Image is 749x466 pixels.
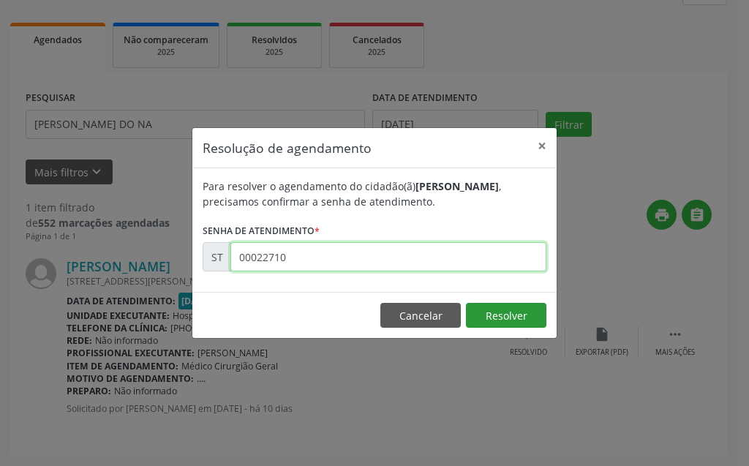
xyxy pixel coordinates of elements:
div: ST [203,242,231,271]
h5: Resolução de agendamento [203,138,372,157]
b: [PERSON_NAME] [415,179,499,193]
button: Close [527,128,557,164]
div: Para resolver o agendamento do cidadão(ã) , precisamos confirmar a senha de atendimento. [203,178,546,209]
label: Senha de atendimento [203,219,320,242]
button: Resolver [466,303,546,328]
button: Cancelar [380,303,461,328]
